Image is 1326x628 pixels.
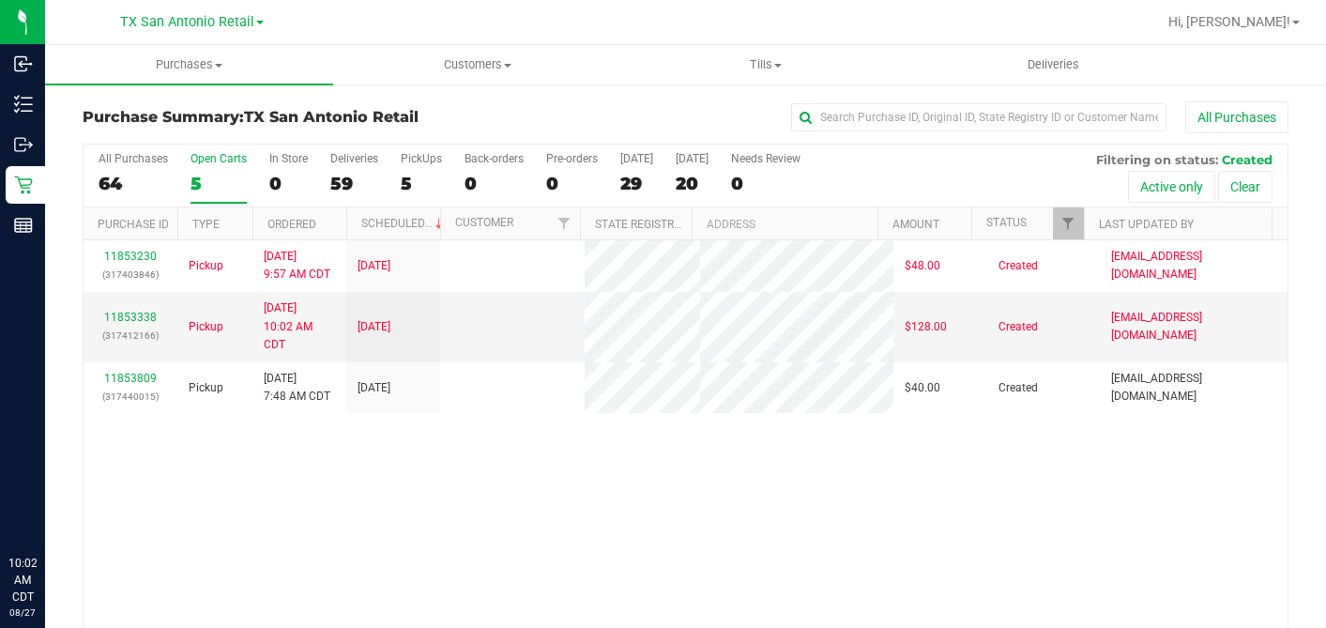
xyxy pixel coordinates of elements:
[95,266,166,283] p: (317403846)
[267,218,316,231] a: Ordered
[731,152,800,165] div: Needs Review
[546,173,598,194] div: 0
[1185,101,1288,133] button: All Purchases
[269,173,308,194] div: 0
[1111,370,1276,406] span: [EMAIL_ADDRESS][DOMAIN_NAME]
[998,379,1038,397] span: Created
[358,257,390,275] span: [DATE]
[99,152,168,165] div: All Purchases
[95,388,166,406] p: (317440015)
[191,152,247,165] div: Open Carts
[189,318,223,336] span: Pickup
[1096,152,1218,167] span: Filtering on status:
[361,217,447,230] a: Scheduled
[1111,309,1276,345] span: [EMAIL_ADDRESS][DOMAIN_NAME]
[264,299,335,354] span: [DATE] 10:02 AM CDT
[731,173,800,194] div: 0
[1218,171,1273,203] button: Clear
[358,318,390,336] span: [DATE]
[465,152,524,165] div: Back-orders
[1111,248,1276,283] span: [EMAIL_ADDRESS][DOMAIN_NAME]
[104,372,157,385] a: 11853809
[791,103,1166,131] input: Search Purchase ID, Original ID, State Registry ID or Customer Name...
[620,173,653,194] div: 29
[104,250,157,263] a: 11853230
[401,152,442,165] div: PickUps
[1099,218,1194,231] a: Last Updated By
[330,173,378,194] div: 59
[8,605,37,620] p: 08/27
[333,45,621,84] a: Customers
[104,311,157,324] a: 11853338
[8,555,37,605] p: 10:02 AM CDT
[264,248,330,283] span: [DATE] 9:57 AM CDT
[905,379,940,397] span: $40.00
[189,379,223,397] span: Pickup
[622,56,908,73] span: Tills
[45,45,333,84] a: Purchases
[1168,14,1290,29] span: Hi, [PERSON_NAME]!
[14,176,33,194] inline-svg: Retail
[14,95,33,114] inline-svg: Inventory
[334,56,620,73] span: Customers
[358,379,390,397] span: [DATE]
[549,207,580,239] a: Filter
[269,152,308,165] div: In Store
[676,152,709,165] div: [DATE]
[83,109,484,126] h3: Purchase Summary:
[189,257,223,275] span: Pickup
[905,257,940,275] span: $48.00
[676,173,709,194] div: 20
[191,173,247,194] div: 5
[465,173,524,194] div: 0
[621,45,909,84] a: Tills
[45,56,333,73] span: Purchases
[120,14,254,30] span: TX San Antonio Retail
[98,218,169,231] a: Purchase ID
[455,216,513,229] a: Customer
[401,173,442,194] div: 5
[264,370,330,406] span: [DATE] 7:48 AM CDT
[14,135,33,154] inline-svg: Outbound
[620,152,653,165] div: [DATE]
[595,218,693,231] a: State Registry ID
[892,218,939,231] a: Amount
[909,45,1197,84] a: Deliveries
[330,152,378,165] div: Deliveries
[244,108,419,126] span: TX San Antonio Retail
[99,173,168,194] div: 64
[1222,152,1273,167] span: Created
[1002,56,1105,73] span: Deliveries
[14,216,33,235] inline-svg: Reports
[986,216,1027,229] a: Status
[14,54,33,73] inline-svg: Inbound
[1128,171,1215,203] button: Active only
[95,327,166,345] p: (317412166)
[546,152,598,165] div: Pre-orders
[905,318,947,336] span: $128.00
[998,257,1038,275] span: Created
[192,218,220,231] a: Type
[692,207,877,240] th: Address
[998,318,1038,336] span: Created
[19,478,75,534] iframe: Resource center
[1053,207,1084,239] a: Filter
